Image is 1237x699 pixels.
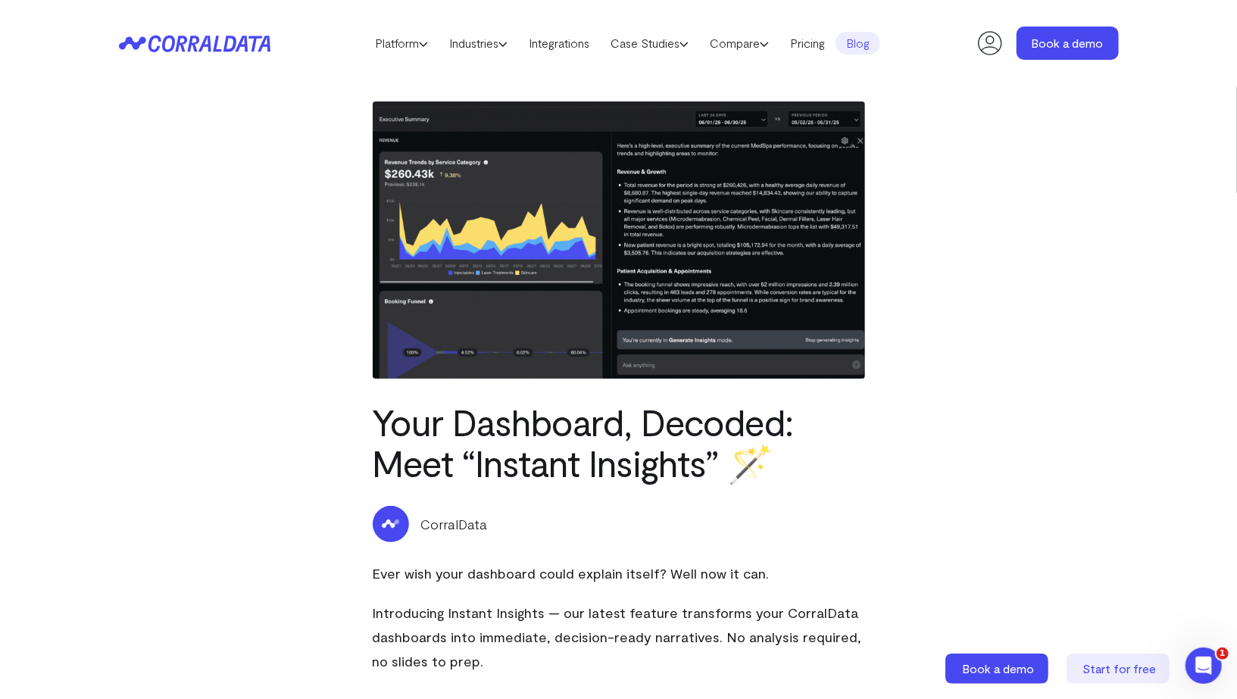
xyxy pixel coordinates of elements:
[1067,654,1173,684] a: Start for free
[1185,648,1222,684] iframe: Intercom live chat
[779,32,836,55] a: Pricing
[439,32,518,55] a: Industries
[699,32,779,55] a: Compare
[518,32,600,55] a: Integrations
[421,514,488,534] p: CorralData
[373,561,865,585] p: Ever wish your dashboard could explain itself? Well now it can.
[963,661,1035,676] span: Book a demo
[373,601,865,673] p: Introducing Instant Insights — our latest feature transforms your CorralData dashboards into imme...
[945,654,1051,684] a: Book a demo
[600,32,699,55] a: Case Studies
[1017,27,1119,60] a: Book a demo
[836,32,880,55] a: Blog
[1083,661,1157,676] span: Start for free
[373,401,865,483] h1: Your Dashboard, Decoded: Meet “Instant Insights” 🪄
[364,32,439,55] a: Platform
[1217,648,1229,660] span: 1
